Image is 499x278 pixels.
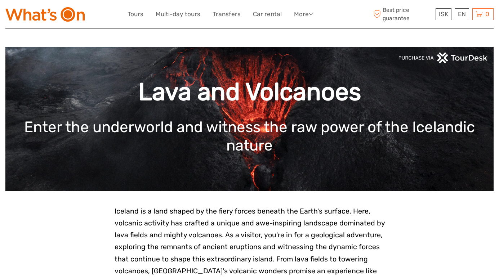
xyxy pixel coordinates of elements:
[253,9,282,19] a: Car rental
[128,9,143,19] a: Tours
[213,9,241,19] a: Transfers
[156,9,200,19] a: Multi-day tours
[398,52,488,63] img: PurchaseViaTourDeskwhite.png
[16,118,483,154] h1: Enter the underworld and witness the raw power of the Icelandic nature
[455,8,469,20] div: EN
[439,10,448,18] span: ISK
[371,6,434,22] span: Best price guarantee
[294,9,313,19] a: More
[5,7,85,22] img: What's On
[484,10,490,18] span: 0
[16,77,483,107] h1: Lava and Volcanoes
